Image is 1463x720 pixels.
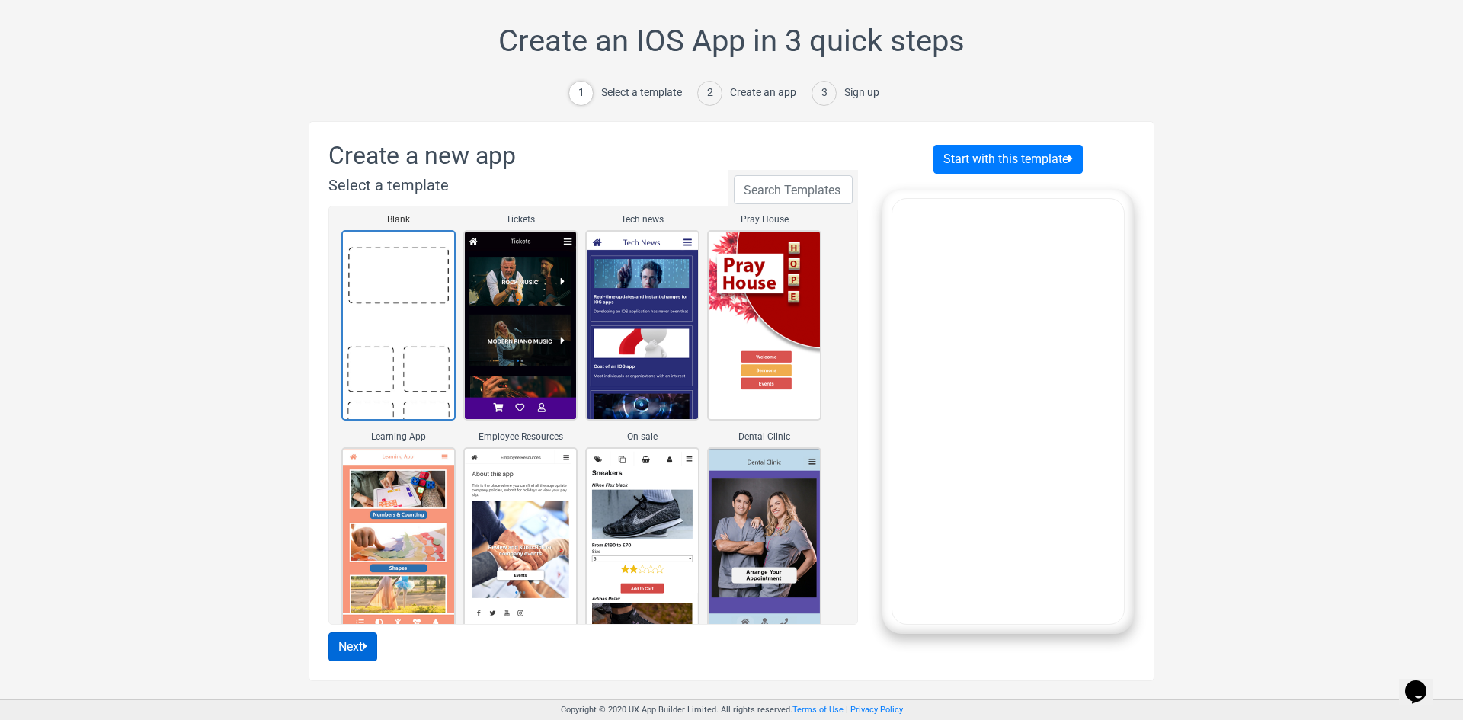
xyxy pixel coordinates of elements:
[328,176,858,194] h3: Select a template
[734,175,853,204] input: Search Templates
[343,213,454,226] span: Blank
[709,213,820,226] span: Pray House
[328,141,858,170] h2: Create a new app
[587,430,698,443] span: On sale
[601,85,682,101] div: Select a template
[1399,659,1448,705] iframe: chat widget
[709,430,820,443] span: Dental Clinic
[697,81,722,106] div: 2
[850,705,903,715] a: Privacy Policy
[465,213,576,226] span: Tickets
[587,213,698,226] span: Tech news
[792,705,844,715] a: Terms of Use
[730,85,796,101] div: Create an app
[812,81,837,106] div: 3
[465,430,576,443] span: Employee Resources
[343,430,454,443] span: Learning App
[309,23,1154,75] h1: Create an IOS App in 3 quick steps
[844,85,879,101] div: Sign up
[568,81,594,106] div: 1
[933,145,1083,174] button: Start with this template
[328,632,377,661] button: Next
